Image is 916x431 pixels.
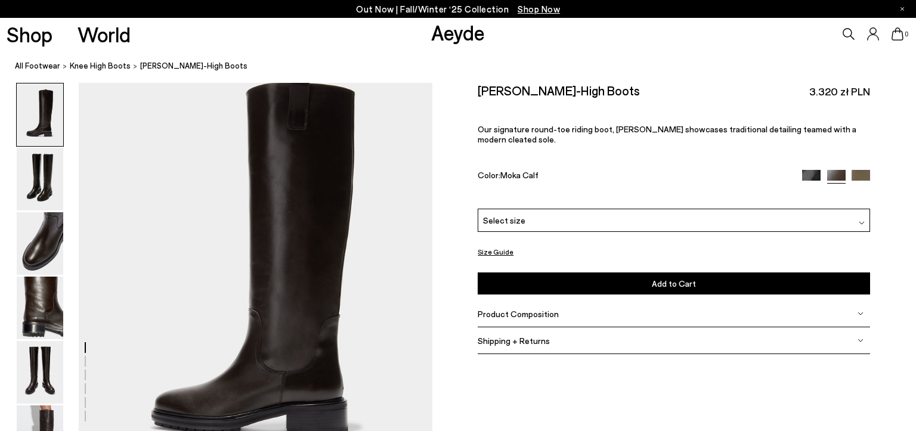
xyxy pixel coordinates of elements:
button: Size Guide [478,244,513,259]
a: knee high boots [70,60,131,72]
span: Moka Calf [500,170,539,180]
div: Color: [478,170,790,184]
img: Henry Knee-High Boots - Image 1 [17,83,63,146]
span: knee high boots [70,61,131,70]
span: Product Composition [478,309,559,319]
span: 0 [903,31,909,38]
a: 0 [892,27,903,41]
span: Add to Cart [652,278,696,289]
img: Henry Knee-High Boots - Image 4 [17,277,63,339]
span: Navigate to /collections/new-in [518,4,560,14]
img: svg%3E [858,337,864,343]
img: Henry Knee-High Boots - Image 2 [17,148,63,210]
span: 3.320 zł PLN [809,84,870,99]
a: All Footwear [15,60,60,72]
img: svg%3E [859,220,865,226]
nav: breadcrumb [15,50,916,83]
a: World [78,24,131,45]
a: Shop [7,24,52,45]
img: Henry Knee-High Boots - Image 3 [17,212,63,275]
span: Select size [483,214,525,227]
span: Shipping + Returns [478,336,550,346]
p: Our signature round-toe riding boot, [PERSON_NAME] showcases traditional detailing teamed with a ... [478,124,870,144]
p: Out Now | Fall/Winter ‘25 Collection [356,2,560,17]
img: svg%3E [858,311,864,317]
h2: [PERSON_NAME]-High Boots [478,83,640,98]
button: Add to Cart [478,272,870,294]
img: Henry Knee-High Boots - Image 5 [17,341,63,404]
a: Aeyde [431,20,485,45]
span: [PERSON_NAME]-High Boots [140,60,247,72]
